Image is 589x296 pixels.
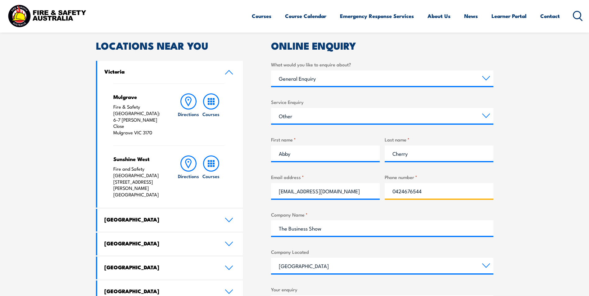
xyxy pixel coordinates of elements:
[271,136,380,143] label: First name
[385,136,493,143] label: Last name
[113,155,165,162] h4: Sunshine West
[271,211,493,218] label: Company Name
[202,111,220,117] h6: Courses
[97,61,243,83] a: Victoria
[96,41,243,50] h2: LOCATIONS NEAR YOU
[202,173,220,179] h6: Courses
[252,8,271,24] a: Courses
[271,41,493,50] h2: ONLINE ENQUIRY
[271,286,493,293] label: Your enquiry
[385,173,493,181] label: Phone number
[178,173,199,179] h6: Directions
[113,166,165,198] p: Fire and Safety [GEOGRAPHIC_DATA] [STREET_ADDRESS][PERSON_NAME] [GEOGRAPHIC_DATA]
[104,68,215,75] h4: Victoria
[285,8,326,24] a: Course Calendar
[178,111,199,117] h6: Directions
[104,264,215,271] h4: [GEOGRAPHIC_DATA]
[177,93,200,136] a: Directions
[540,8,560,24] a: Contact
[104,288,215,294] h4: [GEOGRAPHIC_DATA]
[97,233,243,255] a: [GEOGRAPHIC_DATA]
[113,104,165,136] p: Fire & Safety [GEOGRAPHIC_DATA]: 6-7 [PERSON_NAME] Close Mulgrave VIC 3170
[200,155,222,198] a: Courses
[97,257,243,279] a: [GEOGRAPHIC_DATA]
[177,155,200,198] a: Directions
[271,61,493,68] label: What would you like to enquire about?
[492,8,527,24] a: Learner Portal
[271,98,493,105] label: Service Enquiry
[200,93,222,136] a: Courses
[271,248,493,255] label: Company Located
[340,8,414,24] a: Emergency Response Services
[428,8,451,24] a: About Us
[97,209,243,231] a: [GEOGRAPHIC_DATA]
[464,8,478,24] a: News
[104,216,215,223] h4: [GEOGRAPHIC_DATA]
[271,173,380,181] label: Email address
[104,240,215,247] h4: [GEOGRAPHIC_DATA]
[113,93,165,100] h4: Mulgrave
